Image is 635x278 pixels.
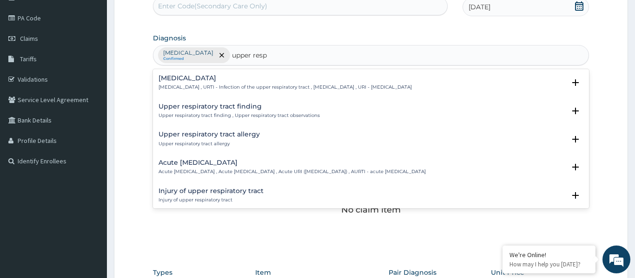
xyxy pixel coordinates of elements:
p: Injury of upper respiratory tract [159,197,264,203]
div: Chat with us now [48,52,156,64]
div: Minimize live chat window [152,5,175,27]
label: Types [153,269,172,277]
small: Confirmed [163,57,213,61]
i: open select status [570,162,581,173]
div: Enter Code(Secondary Care Only) [158,1,267,11]
label: Pair Diagnosis [389,268,437,277]
textarea: Type your message and hit 'Enter' [5,182,177,214]
i: open select status [570,105,581,116]
label: Unit Price [491,268,524,277]
h4: [MEDICAL_DATA] [159,75,412,82]
h4: Upper respiratory tract finding [159,103,320,110]
h4: Injury of upper respiratory tract [159,187,264,194]
i: open select status [570,77,581,88]
p: [MEDICAL_DATA] [163,49,213,57]
label: Item [255,268,271,277]
span: We're online! [54,81,128,175]
p: Acute [MEDICAL_DATA] , Acute [MEDICAL_DATA] , Acute URI ([MEDICAL_DATA]) , AURTI - acute [MEDICAL... [159,168,426,175]
p: [MEDICAL_DATA] , URTI - Infection of the upper respiratory tract , [MEDICAL_DATA] , URI - [MEDICA... [159,84,412,91]
span: remove selection option [218,51,226,59]
label: Diagnosis [153,33,186,43]
i: open select status [570,134,581,145]
span: Claims [20,34,38,43]
div: We're Online! [509,251,589,259]
img: d_794563401_company_1708531726252_794563401 [17,46,38,70]
span: Tariffs [20,55,37,63]
i: open select status [570,190,581,201]
h4: Acute [MEDICAL_DATA] [159,159,426,166]
p: How may I help you today? [509,260,589,268]
p: Upper respiratory tract allergy [159,141,260,147]
span: [DATE] [469,2,490,12]
h4: Upper respiratory tract allergy [159,131,260,138]
p: Upper respiratory tract finding , Upper respiratory tract observations [159,112,320,119]
p: No claim item [341,205,401,214]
